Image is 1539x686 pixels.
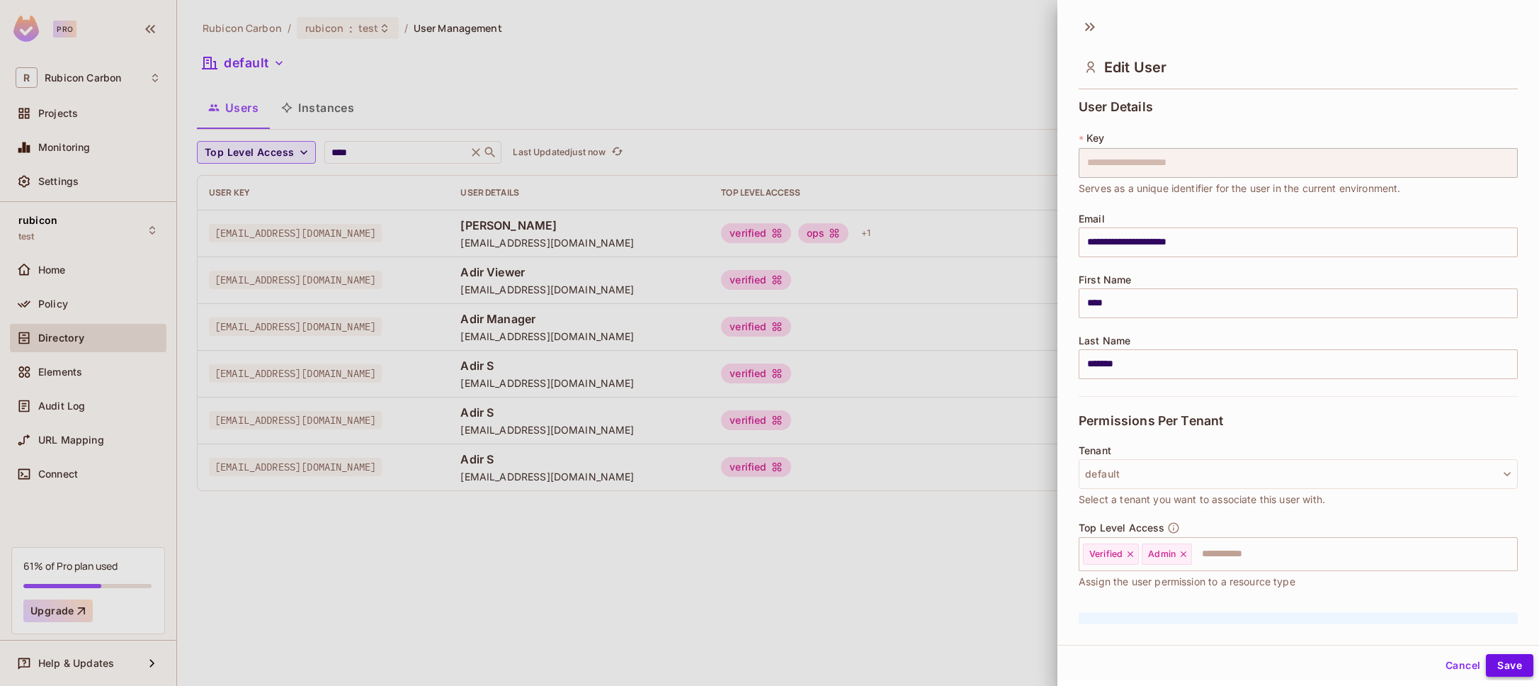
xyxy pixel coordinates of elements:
[1510,552,1513,555] button: Open
[1079,459,1518,489] button: default
[1115,624,1506,670] p: It seems like there are no resource roles defined in this environment. In order to assign resourc...
[1079,213,1105,225] span: Email
[1142,544,1192,565] div: Admin
[1079,181,1401,196] span: Serves as a unique identifier for the user in the current environment.
[1079,574,1295,590] span: Assign the user permission to a resource type
[1083,544,1139,565] div: Verified
[1079,492,1325,507] span: Select a tenant you want to associate this user with.
[1079,414,1223,428] span: Permissions Per Tenant
[1089,549,1123,560] span: Verified
[1079,100,1153,114] span: User Details
[1079,522,1164,534] span: Top Level Access
[1440,654,1486,677] button: Cancel
[1079,335,1130,347] span: Last Name
[1086,133,1104,144] span: Key
[1079,274,1132,286] span: First Name
[1148,549,1176,560] span: Admin
[1486,654,1533,677] button: Save
[1079,445,1111,456] span: Tenant
[1104,59,1166,76] span: Edit User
